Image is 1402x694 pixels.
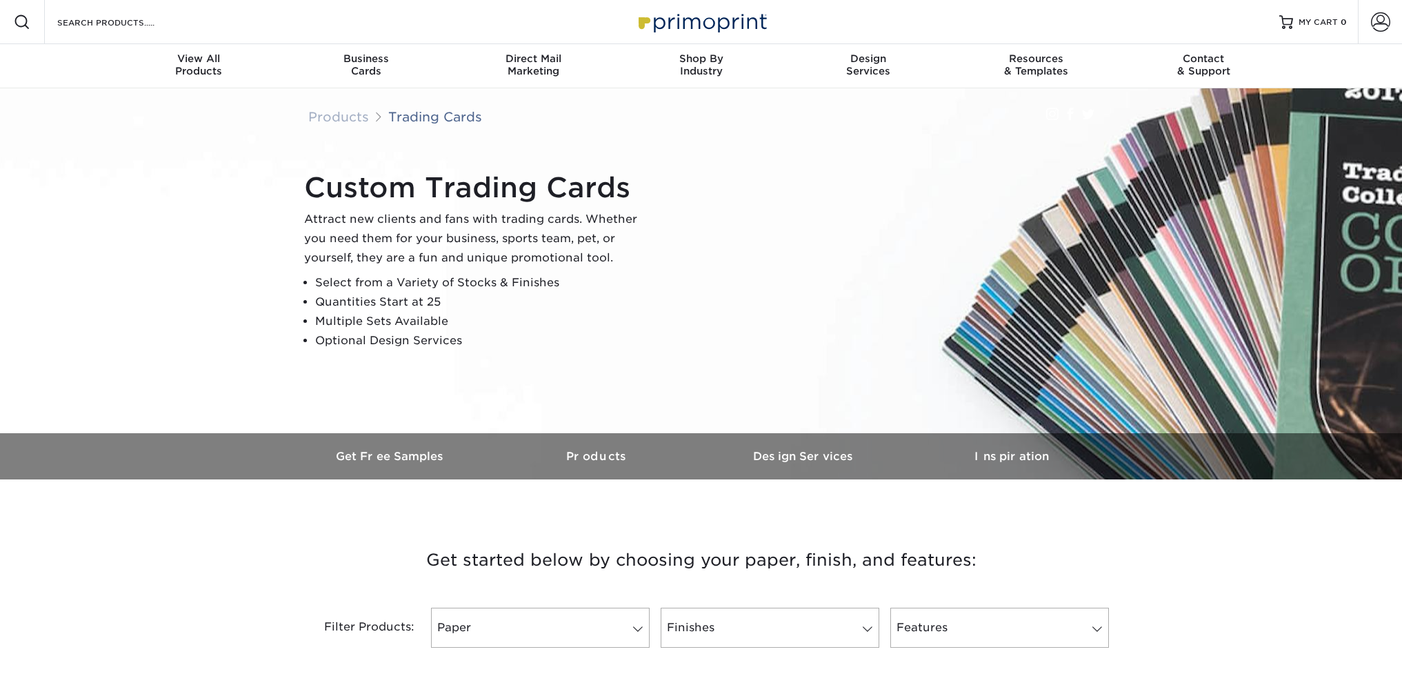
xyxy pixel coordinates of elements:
a: BusinessCards [282,44,450,88]
h3: Design Services [701,450,908,463]
a: Products [494,433,701,479]
a: Trading Cards [388,109,482,124]
a: Finishes [661,608,879,648]
a: DesignServices [785,44,952,88]
li: Multiple Sets Available [315,312,649,331]
div: Products [115,52,283,77]
li: Select from a Variety of Stocks & Finishes [315,273,649,293]
img: Primoprint [632,7,770,37]
h3: Inspiration [908,450,1115,463]
h3: Get started below by choosing your paper, finish, and features: [298,529,1105,591]
div: & Templates [952,52,1120,77]
input: SEARCH PRODUCTS..... [56,14,190,30]
div: Cards [282,52,450,77]
span: Contact [1120,52,1288,65]
span: Business [282,52,450,65]
a: Inspiration [908,433,1115,479]
span: Shop By [617,52,785,65]
a: Direct MailMarketing [450,44,617,88]
div: Industry [617,52,785,77]
span: 0 [1341,17,1347,27]
a: View AllProducts [115,44,283,88]
h3: Get Free Samples [288,450,494,463]
div: Marketing [450,52,617,77]
div: Services [785,52,952,77]
span: MY CART [1299,17,1338,28]
a: Shop ByIndustry [617,44,785,88]
a: Contact& Support [1120,44,1288,88]
a: Resources& Templates [952,44,1120,88]
a: Get Free Samples [288,433,494,479]
h3: Products [494,450,701,463]
li: Quantities Start at 25 [315,293,649,312]
p: Attract new clients and fans with trading cards. Whether you need them for your business, sports ... [304,210,649,268]
li: Optional Design Services [315,331,649,350]
a: Paper [431,608,650,648]
a: Features [890,608,1109,648]
span: Direct Mail [450,52,617,65]
span: View All [115,52,283,65]
span: Resources [952,52,1120,65]
div: Filter Products: [288,608,425,648]
div: & Support [1120,52,1288,77]
a: Products [308,109,369,124]
span: Design [785,52,952,65]
h1: Custom Trading Cards [304,171,649,204]
a: Design Services [701,433,908,479]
